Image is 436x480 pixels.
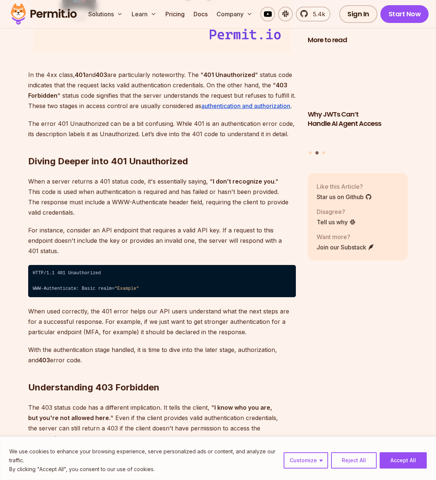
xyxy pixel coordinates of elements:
[308,49,408,105] img: Why JWTs Can’t Handle AI Agent Access
[317,242,374,251] a: Join our Substack
[39,356,50,364] strong: 403
[308,49,408,155] div: Posts
[9,447,278,465] p: We use cookies to enhance your browsing experience, serve personalized ads or content, and analyz...
[28,81,287,99] strong: 403 Forbidden
[308,10,325,19] span: 5.4k
[85,7,126,21] button: Solutions
[339,5,377,23] a: Sign In
[191,7,211,21] a: Docs
[129,7,159,21] button: Learn
[201,102,290,110] a: authentication and authorization
[28,265,296,298] code: HTTP/1.1 401 Unauthorized ⁠ WWW-Authenticate: Basic realm=
[28,176,296,218] p: When a server returns a 401 status code, it's essentially saying, " ." This code is used when aut...
[28,402,296,444] p: The 403 status code has a different implication. It tells the client, " " Even if the client prov...
[308,110,408,128] h3: Why JWTs Can’t Handle AI Agent Access
[28,126,296,167] h2: Diving Deeper into 401 Unauthorized
[28,352,296,393] h2: Understanding 403 Forbidden
[7,1,80,27] img: Permit logo
[28,345,296,365] p: With the authentication stage handled, it is time to dive into the later stage, authorization, an...
[28,70,296,111] p: In the 4xx class, and are particularly noteworthy. The " " status code indicates that the request...
[380,5,429,23] a: Start Now
[284,452,328,469] button: Customize
[308,49,408,147] li: 2 of 3
[75,71,85,78] strong: 401
[214,7,255,21] button: Company
[308,36,408,45] h2: More to read
[309,151,312,154] button: Go to slide 1
[317,182,372,191] p: Like this Article?
[115,286,139,291] span: "Example"
[296,7,330,21] a: 5.4k
[317,192,372,201] a: Star us on Github
[317,232,374,241] p: Want more?
[322,151,325,154] button: Go to slide 3
[96,71,107,78] strong: 403
[316,151,319,154] button: Go to slide 2
[28,306,296,337] p: When used correctly, the 401 error helps our API users understand what the next steps are for a s...
[28,225,296,256] p: For instance, consider an API endpoint that requires a valid API key. If a request to this endpoi...
[213,178,274,185] strong: I don’t recognize you
[317,207,356,216] p: Disagree?
[28,118,296,139] p: The error 401 Unauthorized can be a bit confusing. While 401 is an authentication error code, its...
[331,452,377,469] button: Reject All
[380,452,427,469] button: Accept All
[204,71,255,78] strong: 401 Unauthorized
[317,217,356,226] a: Tell us why
[162,7,188,21] a: Pricing
[9,465,278,474] p: By clicking "Accept All", you consent to our use of cookies.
